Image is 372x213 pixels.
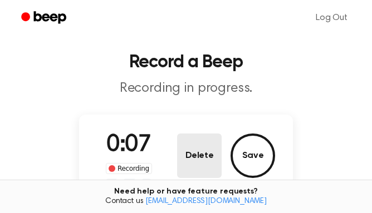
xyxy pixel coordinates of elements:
div: Recording [106,163,152,174]
span: Contact us [7,197,365,207]
a: [EMAIL_ADDRESS][DOMAIN_NAME] [145,197,267,205]
button: Delete Audio Record [177,133,222,178]
a: Log Out [305,4,359,31]
p: Recording in progress. [13,80,359,97]
button: Save Audio Record [231,133,275,178]
span: 0:07 [106,133,151,157]
h1: Record a Beep [13,53,359,71]
a: Beep [13,7,76,29]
